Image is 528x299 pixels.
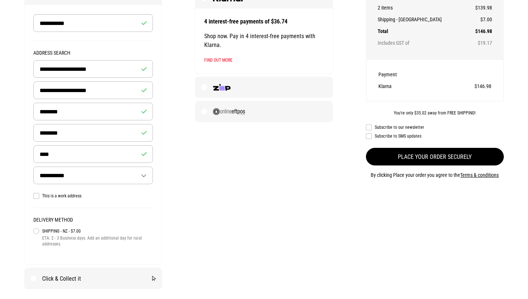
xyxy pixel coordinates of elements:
[378,80,437,92] th: Klarna
[378,14,468,25] th: Shipping - [GEOGRAPHIC_DATA]
[25,268,162,289] label: Click & Collect it
[33,14,153,32] input: Recipient Name
[378,25,468,37] th: Total
[378,69,437,80] th: Payment
[460,172,499,178] a: Terms & conditions
[33,193,153,199] label: This is a work address
[378,37,468,49] th: Includes GST of
[204,58,232,63] a: Find out more
[33,124,153,142] input: City
[468,14,492,25] td: $7.00
[204,18,287,25] strong: 4 interest-free payments of $36.74
[33,50,153,60] legend: Address Search
[366,124,504,130] label: Subscribe to our newsletter
[468,25,492,37] td: $146.98
[6,3,28,25] button: Open LiveChat chat widget
[204,32,324,50] p: Shop now. Pay in 4 interest-free payments with Klarna.
[33,81,153,99] input: Street Address
[366,148,504,165] button: Place your order securely
[378,2,468,14] th: 2 items
[437,80,491,92] td: $146.98
[33,103,153,120] input: Suburb
[366,110,504,116] div: You're only $35.02 away from FREE SHIPPING!
[213,108,245,115] img: Online EFTPOS
[42,235,153,247] span: ETA: 2 - 3 Business days. Add an additional day for rural addresses.
[34,167,153,184] select: Country
[468,2,492,14] td: $139.98
[42,227,153,235] span: Shipping - NZ - $7.00
[366,171,504,179] p: By clicking Place your order you agree to the
[468,37,492,49] td: $19.17
[33,145,153,163] input: Postcode
[33,60,153,78] input: Building Name (Optional)
[33,217,153,227] legend: Delivery Method
[213,84,231,91] img: Zip
[366,133,504,139] label: Subscribe to SMS updates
